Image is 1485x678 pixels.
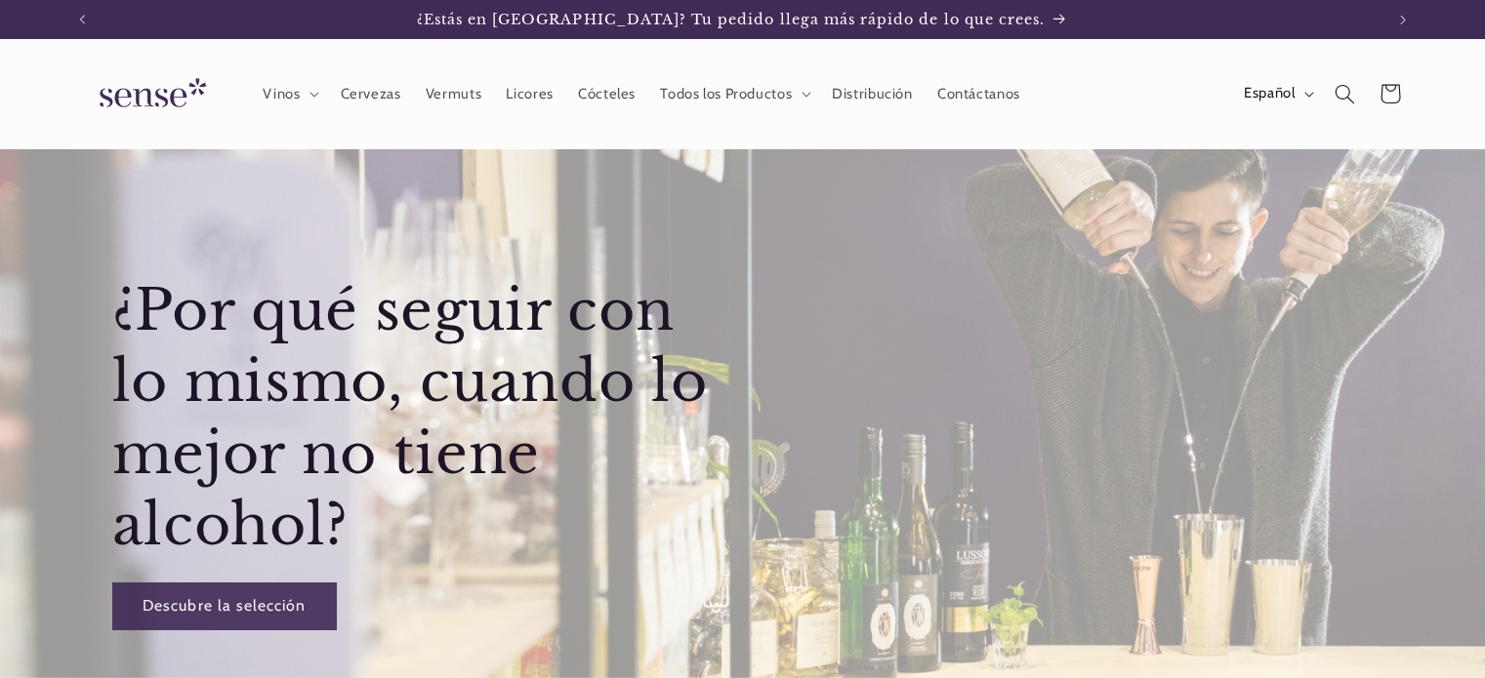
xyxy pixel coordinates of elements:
span: Vinos [263,85,300,103]
a: Distribución [820,72,926,115]
a: Descubre la selección [112,582,337,630]
summary: Búsqueda [1323,71,1368,116]
a: Cervezas [328,72,413,115]
summary: Vinos [251,72,328,115]
span: Licores [506,85,553,103]
span: Contáctanos [937,85,1020,103]
button: Español [1231,74,1322,113]
img: Sense [76,66,223,122]
a: Sense [68,59,230,130]
span: Cervezas [341,85,401,103]
a: Cócteles [565,72,647,115]
span: Vermuts [426,85,481,103]
h2: ¿Por qué seguir con lo mismo, cuando lo mejor no tiene alcohol? [112,275,738,562]
span: Cócteles [578,85,636,103]
a: Vermuts [413,72,494,115]
span: Español [1244,83,1295,104]
summary: Todos los Productos [648,72,820,115]
a: Licores [494,72,566,115]
span: Todos los Productos [660,85,792,103]
span: ¿Estás en [GEOGRAPHIC_DATA]? Tu pedido llega más rápido de lo que crees. [417,11,1046,28]
a: Contáctanos [925,72,1032,115]
span: Distribución [832,85,913,103]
